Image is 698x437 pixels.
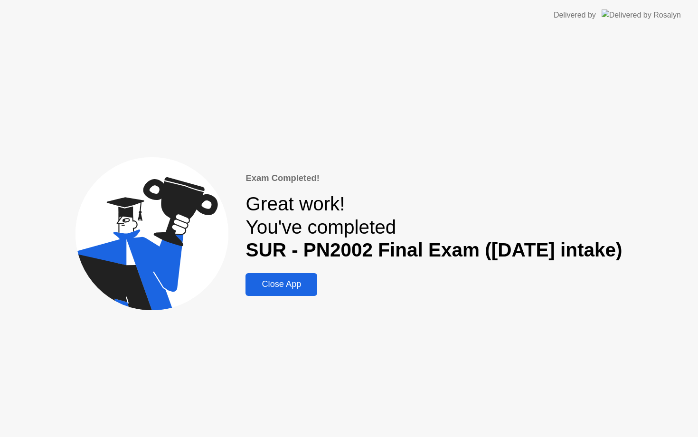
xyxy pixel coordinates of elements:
div: Great work! You've completed [245,192,622,262]
div: Exam Completed! [245,171,622,185]
img: Delivered by Rosalyn [602,9,681,20]
b: SUR - PN2002 Final Exam ([DATE] intake) [245,239,622,261]
div: Close App [248,279,314,289]
button: Close App [245,273,317,296]
div: Delivered by [554,9,596,21]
